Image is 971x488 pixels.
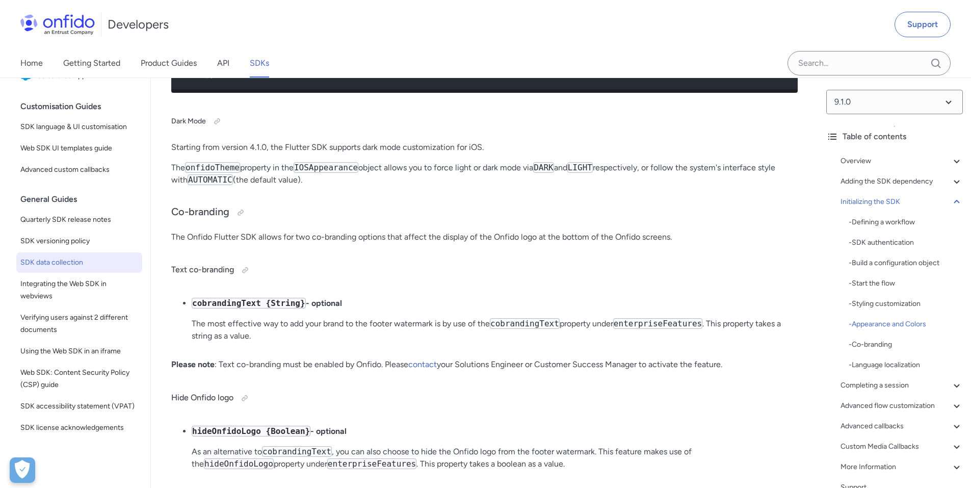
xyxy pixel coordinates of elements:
a: SDK data collection [16,252,142,273]
div: Table of contents [826,131,963,143]
div: Cookie Preferences [10,457,35,483]
button: Open Preferences [10,457,35,483]
div: - Defining a workflow [849,216,963,228]
a: -Defining a workflow [849,216,963,228]
a: Advanced custom callbacks [16,160,142,180]
code: cobrandingText [262,446,332,457]
a: Adding the SDK dependency [841,175,963,188]
span: SDK data collection [20,256,138,269]
a: Getting Started [63,49,120,78]
a: Initializing the SDK [841,196,963,208]
p: The property in the object allows you to force light or dark mode via and respectively, or follow... [171,162,798,186]
a: Product Guides [141,49,197,78]
div: - Start the flow [849,277,963,290]
a: SDK license acknowledgements [16,418,142,438]
a: Support [895,12,951,37]
p: The Onfido Flutter SDK allows for two co-branding options that affect the display of the Onfido l... [171,231,798,243]
a: -Appearance and Colors [849,318,963,330]
strong: - optional [192,426,347,436]
a: Custom Media Callbacks [841,441,963,453]
a: Integrating the Web SDK in webviews [16,274,142,306]
div: Customisation Guides [20,96,146,117]
p: : Text co-branding must be enabled by Onfido. Please your Solutions Engineer or Customer Success ... [171,358,798,371]
a: Using the Web SDK in an iframe [16,341,142,362]
a: More Information [841,461,963,473]
a: -Build a configuration object [849,257,963,269]
h4: Text co-branding [171,262,798,278]
a: SDK language & UI customisation [16,117,142,137]
div: - Language localization [849,359,963,371]
span: SDK accessibility statement (VPAT) [20,400,138,413]
a: SDK accessibility statement (VPAT) [16,396,142,417]
code: hideOnfidoLogo [204,458,274,469]
div: - SDK authentication [849,237,963,249]
code: onfidoTheme [185,162,240,173]
code: LIGHT [567,162,593,173]
code: hideOnfidoLogo {Boolean} [192,426,310,436]
a: -SDK authentication [849,237,963,249]
a: SDK versioning policy [16,231,142,251]
code: enterpriseFeatures [613,318,702,329]
a: SDKs [250,49,269,78]
code: enterpriseFeatures [327,458,416,469]
code: AUTOMATIC [188,174,233,185]
strong: Please note [171,359,215,369]
span: SDK language & UI customisation [20,121,138,133]
code: DARK [533,162,554,173]
span: Advanced custom callbacks [20,164,138,176]
a: Overview [841,155,963,167]
a: -Styling customization [849,298,963,310]
a: Web SDK UI templates guide [16,138,142,159]
strong: - optional [192,298,342,308]
a: Advanced callbacks [841,420,963,432]
code: cobrandingText {String} [192,298,306,309]
div: - Appearance and Colors [849,318,963,330]
p: As an alternative to , you can also choose to hide the Onfido logo from the footer watermark. Thi... [192,446,798,470]
div: - Styling customization [849,298,963,310]
span: Web SDK: Content Security Policy (CSP) guide [20,367,138,391]
h5: Dark Mode [171,113,798,130]
span: Verifying users against 2 different documents [20,312,138,336]
a: contact [408,359,437,369]
span: Integrating the Web SDK in webviews [20,278,138,302]
div: - Co-branding [849,339,963,351]
code: IOSAppearance [294,162,358,173]
h1: Developers [108,16,169,33]
a: API [217,49,229,78]
h3: Co-branding [171,204,798,221]
span: Using the Web SDK in an iframe [20,345,138,357]
a: Advanced flow customization [841,400,963,412]
a: Quarterly SDK release notes [16,210,142,230]
img: Onfido Logo [20,14,95,35]
input: Onfido search input field [788,51,951,75]
code: cobrandingText [490,318,560,329]
div: - Build a configuration object [849,257,963,269]
span: Quarterly SDK release notes [20,214,138,226]
a: Home [20,49,43,78]
a: Verifying users against 2 different documents [16,307,142,340]
div: General Guides [20,189,146,210]
p: Starting from version 4.1.0, the Flutter SDK supports dark mode customization for iOS. [171,141,798,153]
span: SDK versioning policy [20,235,138,247]
a: -Language localization [849,359,963,371]
a: Web SDK: Content Security Policy (CSP) guide [16,363,142,395]
span: SDK license acknowledgements [20,422,138,434]
a: -Start the flow [849,277,963,290]
a: Completing a session [841,379,963,392]
h4: Hide Onfido logo [171,390,798,406]
span: Web SDK UI templates guide [20,142,138,155]
p: The most effective way to add your brand to the footer watermark is by use of the property under ... [192,318,798,342]
a: -Co-branding [849,339,963,351]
